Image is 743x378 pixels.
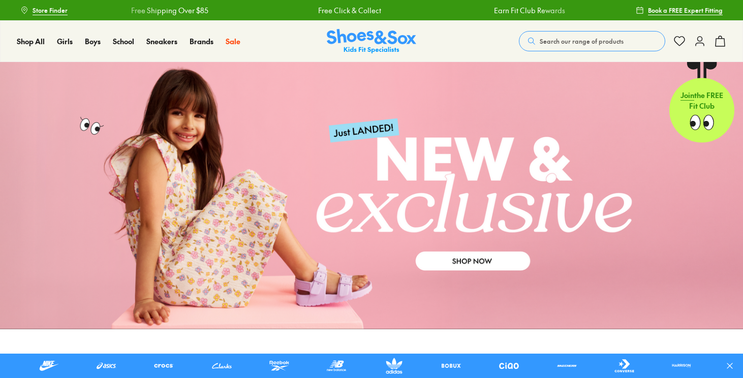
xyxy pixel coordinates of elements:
[17,36,45,47] a: Shop All
[519,31,665,51] button: Search our range of products
[17,36,45,46] span: Shop All
[318,5,381,16] a: Free Click & Collect
[33,6,68,15] span: Store Finder
[113,36,134,46] span: School
[493,5,565,16] a: Earn Fit Club Rewards
[146,36,177,47] a: Sneakers
[669,82,734,119] p: the FREE Fit Club
[636,1,723,19] a: Book a FREE Expert Fitting
[20,1,68,19] a: Store Finder
[57,36,73,47] a: Girls
[131,5,208,16] a: Free Shipping Over $85
[190,36,213,47] a: Brands
[146,36,177,46] span: Sneakers
[327,29,416,54] a: Shoes & Sox
[669,61,734,143] a: Jointhe FREE Fit Club
[540,37,624,46] span: Search our range of products
[85,36,101,47] a: Boys
[327,29,416,54] img: SNS_Logo_Responsive.svg
[57,36,73,46] span: Girls
[226,36,240,47] a: Sale
[226,36,240,46] span: Sale
[648,6,723,15] span: Book a FREE Expert Fitting
[190,36,213,46] span: Brands
[85,36,101,46] span: Boys
[680,90,694,100] span: Join
[113,36,134,47] a: School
